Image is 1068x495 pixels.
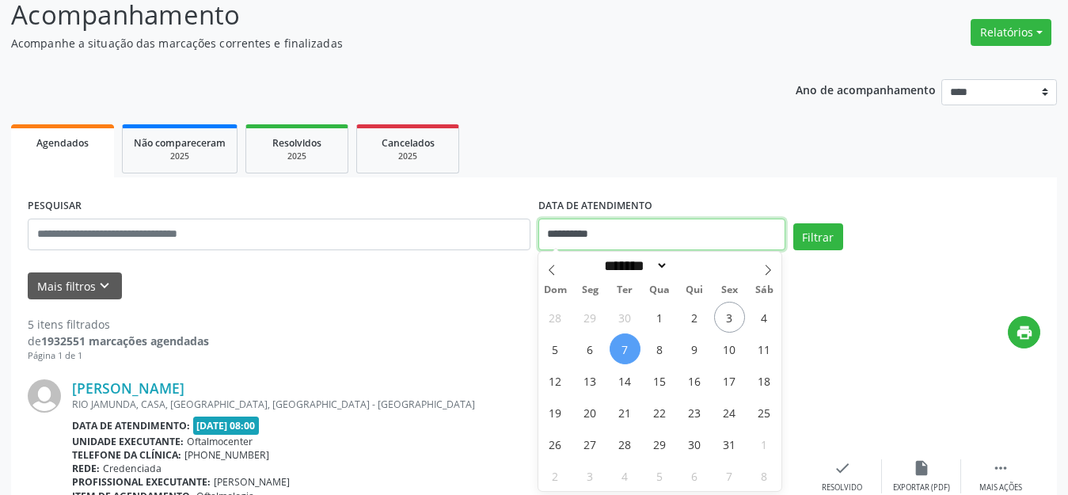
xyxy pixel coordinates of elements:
[749,333,780,364] span: Outubro 11, 2025
[72,398,803,411] div: RIO JAMUNDA, CASA, [GEOGRAPHIC_DATA], [GEOGRAPHIC_DATA] - [GEOGRAPHIC_DATA]
[28,349,209,363] div: Página 1 de 1
[714,302,745,333] span: Outubro 3, 2025
[971,19,1051,46] button: Relatórios
[28,194,82,219] label: PESQUISAR
[382,136,435,150] span: Cancelados
[679,302,710,333] span: Outubro 2, 2025
[679,397,710,428] span: Outubro 23, 2025
[644,460,675,491] span: Novembro 5, 2025
[184,448,269,462] span: [PHONE_NUMBER]
[72,419,190,432] b: Data de atendimento:
[679,365,710,396] span: Outubro 16, 2025
[575,302,606,333] span: Setembro 29, 2025
[72,379,184,397] a: [PERSON_NAME]
[599,257,669,274] select: Month
[644,302,675,333] span: Outubro 1, 2025
[992,459,1009,477] i: 
[36,136,89,150] span: Agendados
[749,460,780,491] span: Novembro 8, 2025
[575,333,606,364] span: Outubro 6, 2025
[677,285,712,295] span: Qui
[28,316,209,333] div: 5 itens filtrados
[747,285,781,295] span: Sáb
[72,448,181,462] b: Telefone da clínica:
[96,277,113,295] i: keyboard_arrow_down
[540,460,571,491] span: Novembro 2, 2025
[575,460,606,491] span: Novembro 3, 2025
[538,285,573,295] span: Dom
[913,459,930,477] i: insert_drive_file
[610,428,640,459] span: Outubro 28, 2025
[679,428,710,459] span: Outubro 30, 2025
[679,460,710,491] span: Novembro 6, 2025
[610,460,640,491] span: Novembro 4, 2025
[540,365,571,396] span: Outubro 12, 2025
[822,482,862,493] div: Resolvido
[644,333,675,364] span: Outubro 8, 2025
[72,435,184,448] b: Unidade executante:
[610,397,640,428] span: Outubro 21, 2025
[796,79,936,99] p: Ano de acompanhamento
[72,462,100,475] b: Rede:
[575,365,606,396] span: Outubro 13, 2025
[712,285,747,295] span: Sex
[134,136,226,150] span: Não compareceram
[187,435,253,448] span: Oftalmocenter
[272,136,321,150] span: Resolvidos
[257,150,336,162] div: 2025
[11,35,743,51] p: Acompanhe a situação das marcações correntes e finalizadas
[714,428,745,459] span: Outubro 31, 2025
[749,302,780,333] span: Outubro 4, 2025
[668,257,720,274] input: Year
[644,428,675,459] span: Outubro 29, 2025
[644,365,675,396] span: Outubro 15, 2025
[540,302,571,333] span: Setembro 28, 2025
[368,150,447,162] div: 2025
[575,397,606,428] span: Outubro 20, 2025
[749,365,780,396] span: Outubro 18, 2025
[607,285,642,295] span: Ter
[28,379,61,413] img: img
[41,333,209,348] strong: 1932551 marcações agendadas
[28,333,209,349] div: de
[749,428,780,459] span: Novembro 1, 2025
[540,428,571,459] span: Outubro 26, 2025
[714,333,745,364] span: Outubro 10, 2025
[538,194,652,219] label: DATA DE ATENDIMENTO
[610,365,640,396] span: Outubro 14, 2025
[610,333,640,364] span: Outubro 7, 2025
[72,475,211,489] b: Profissional executante:
[714,460,745,491] span: Novembro 7, 2025
[610,302,640,333] span: Setembro 30, 2025
[214,475,290,489] span: [PERSON_NAME]
[714,397,745,428] span: Outubro 24, 2025
[679,333,710,364] span: Outubro 9, 2025
[714,365,745,396] span: Outubro 17, 2025
[540,397,571,428] span: Outubro 19, 2025
[642,285,677,295] span: Qua
[575,428,606,459] span: Outubro 27, 2025
[749,397,780,428] span: Outubro 25, 2025
[572,285,607,295] span: Seg
[793,223,843,250] button: Filtrar
[28,272,122,300] button: Mais filtroskeyboard_arrow_down
[193,417,260,435] span: [DATE] 08:00
[893,482,950,493] div: Exportar (PDF)
[979,482,1022,493] div: Mais ações
[644,397,675,428] span: Outubro 22, 2025
[540,333,571,364] span: Outubro 5, 2025
[1016,324,1033,341] i: print
[134,150,226,162] div: 2025
[834,459,851,477] i: check
[103,462,162,475] span: Credenciada
[1008,316,1040,348] button: print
